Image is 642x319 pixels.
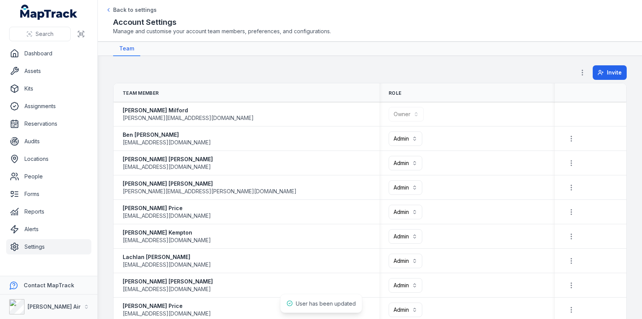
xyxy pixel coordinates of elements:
[123,114,254,122] span: [PERSON_NAME][EMAIL_ADDRESS][DOMAIN_NAME]
[123,90,159,96] span: Team Member
[6,239,91,254] a: Settings
[123,139,211,146] span: [EMAIL_ADDRESS][DOMAIN_NAME]
[6,222,91,237] a: Alerts
[389,156,422,170] button: Admin
[36,30,53,38] span: Search
[123,155,213,163] strong: [PERSON_NAME] [PERSON_NAME]
[9,27,71,41] button: Search
[6,204,91,219] a: Reports
[123,236,211,244] span: [EMAIL_ADDRESS][DOMAIN_NAME]
[123,204,211,212] strong: [PERSON_NAME] Price
[593,65,627,80] button: Invite
[6,151,91,167] a: Locations
[6,63,91,79] a: Assets
[123,261,211,269] span: [EMAIL_ADDRESS][DOMAIN_NAME]
[113,42,140,56] a: Team
[123,302,211,310] strong: [PERSON_NAME] Price
[389,254,422,268] button: Admin
[113,17,627,28] h2: Account Settings
[24,282,74,288] strong: Contact MapTrack
[20,5,78,20] a: MapTrack
[389,90,401,96] span: Role
[6,81,91,96] a: Kits
[296,300,356,307] span: User has been updated
[389,180,422,195] button: Admin
[6,134,91,149] a: Audits
[113,28,627,35] span: Manage and customise your account team members, preferences, and configurations.
[6,116,91,131] a: Reservations
[607,69,622,76] span: Invite
[123,163,211,171] span: [EMAIL_ADDRESS][DOMAIN_NAME]
[123,212,211,220] span: [EMAIL_ADDRESS][DOMAIN_NAME]
[6,169,91,184] a: People
[123,253,211,261] strong: Lachlan [PERSON_NAME]
[105,6,157,14] a: Back to settings
[389,278,422,293] button: Admin
[123,107,254,114] strong: [PERSON_NAME] Milford
[389,229,422,244] button: Admin
[123,131,211,139] strong: Ben [PERSON_NAME]
[123,180,297,188] strong: [PERSON_NAME] [PERSON_NAME]
[123,285,211,293] span: [EMAIL_ADDRESS][DOMAIN_NAME]
[123,188,297,195] span: [PERSON_NAME][EMAIL_ADDRESS][PERSON_NAME][DOMAIN_NAME]
[123,310,211,317] span: [EMAIL_ADDRESS][DOMAIN_NAME]
[6,99,91,114] a: Assignments
[6,46,91,61] a: Dashboard
[6,186,91,202] a: Forms
[389,205,422,219] button: Admin
[389,303,422,317] button: Admin
[389,131,422,146] button: Admin
[123,229,211,236] strong: [PERSON_NAME] Kempton
[28,303,81,310] strong: [PERSON_NAME] Air
[123,278,213,285] strong: [PERSON_NAME] [PERSON_NAME]
[113,6,157,14] span: Back to settings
